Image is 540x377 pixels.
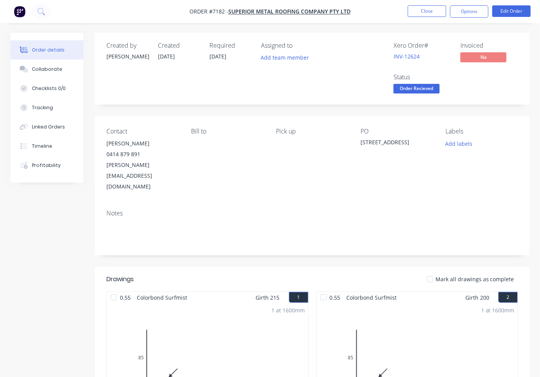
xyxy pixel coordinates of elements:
[134,292,190,303] span: Colorbond Surfmist
[158,42,200,49] div: Created
[272,306,305,314] div: 1 at 1600mm
[32,85,66,92] div: Checklists 0/0
[32,47,65,53] div: Order details
[261,52,313,63] button: Add team member
[450,5,488,18] button: Options
[10,98,83,117] button: Tracking
[106,160,179,192] div: [PERSON_NAME][EMAIL_ADDRESS][DOMAIN_NAME]
[394,84,440,93] span: Order Recieved
[228,8,351,15] a: Superior Metal Roofing Company Pty Ltd
[32,66,62,73] div: Collaborate
[465,292,489,303] span: Girth 200
[498,292,518,303] button: 2
[361,128,434,135] div: PO
[10,79,83,98] button: Checklists 0/0
[276,128,349,135] div: Pick up
[327,292,344,303] span: 0.55
[189,8,228,15] span: Order #7182 -
[289,292,308,303] button: 1
[256,292,280,303] span: Girth 215
[32,162,61,169] div: Profitability
[481,306,515,314] div: 1 at 1600mm
[435,275,514,283] span: Mark all drawings as complete
[394,53,420,60] a: INV-12624
[32,123,65,130] div: Linked Orders
[394,73,451,81] div: Status
[106,275,134,284] div: Drawings
[106,138,179,149] div: [PERSON_NAME]
[10,40,83,60] button: Order details
[10,117,83,137] button: Linked Orders
[344,292,400,303] span: Colorbond Surfmist
[394,42,451,49] div: Xero Order #
[106,128,179,135] div: Contact
[106,210,518,217] div: Notes
[441,138,477,148] button: Add labels
[209,42,252,49] div: Required
[106,52,149,60] div: [PERSON_NAME]
[460,42,518,49] div: Invoiced
[445,128,518,135] div: Labels
[14,6,25,17] img: Factory
[361,138,434,149] div: [STREET_ADDRESS]
[106,138,179,192] div: [PERSON_NAME]0414 879 891[PERSON_NAME][EMAIL_ADDRESS][DOMAIN_NAME]
[117,292,134,303] span: 0.55
[106,42,149,49] div: Created by
[394,84,440,95] button: Order Recieved
[261,42,338,49] div: Assigned to
[191,128,264,135] div: Bill to
[106,149,179,160] div: 0414 879 891
[10,156,83,175] button: Profitability
[209,53,226,60] span: [DATE]
[257,52,313,63] button: Add team member
[10,137,83,156] button: Timeline
[492,5,531,17] button: Edit Order
[408,5,446,17] button: Close
[460,52,507,62] span: No
[158,53,175,60] span: [DATE]
[32,104,53,111] div: Tracking
[32,143,52,150] div: Timeline
[10,60,83,79] button: Collaborate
